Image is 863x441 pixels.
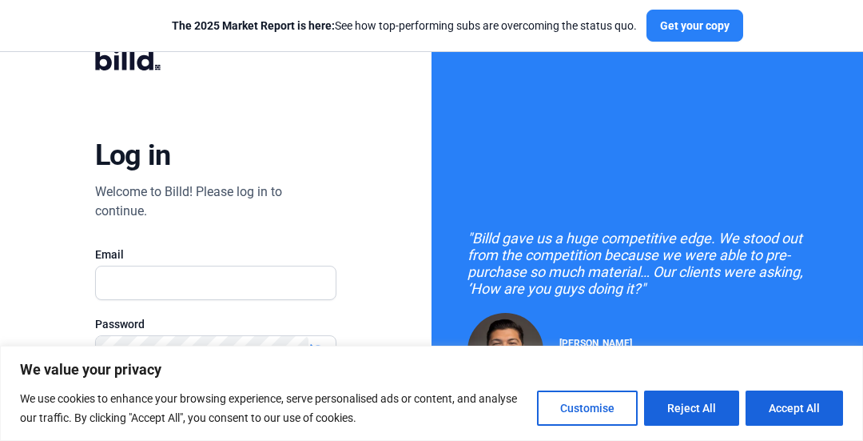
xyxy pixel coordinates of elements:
[646,10,743,42] button: Get your copy
[20,360,843,379] p: We value your privacy
[20,389,525,427] p: We use cookies to enhance your browsing experience, serve personalised ads or content, and analys...
[95,138,171,173] div: Log in
[467,313,543,389] img: Raul Pacheco
[308,342,328,361] mat-icon: visibility_off
[467,230,827,297] div: "Billd gave us a huge competitive edge. We stood out from the competition because we were able to...
[172,19,335,32] span: The 2025 Market Report is here:
[746,391,843,426] button: Accept All
[559,338,632,349] span: [PERSON_NAME]
[95,247,336,263] div: Email
[537,391,638,426] button: Customise
[95,182,336,221] div: Welcome to Billd! Please log in to continue.
[172,18,637,34] div: See how top-performing subs are overcoming the status quo.
[644,391,739,426] button: Reject All
[95,316,336,332] div: Password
